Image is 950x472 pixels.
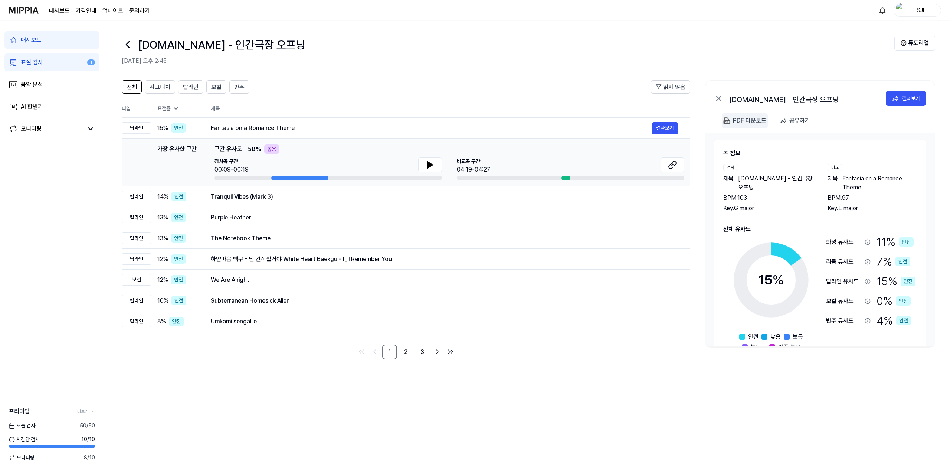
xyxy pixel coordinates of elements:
[157,276,168,284] span: 12 %
[9,407,30,416] span: 프리미엄
[157,296,168,305] span: 10 %
[150,83,170,92] span: 시그니처
[652,122,678,134] button: 결과보기
[748,332,759,341] span: 안전
[828,174,839,192] span: 제목 .
[382,345,397,359] a: 1
[9,422,35,430] span: 오늘 검사
[214,157,249,165] span: 검사곡 구간
[789,116,810,126] div: 공유하기
[723,204,813,213] div: Key. G major
[826,316,862,325] div: 반주 유사도
[171,234,186,243] div: 안전
[122,253,151,265] div: 탑라인
[127,83,137,92] span: 전체
[651,80,690,94] button: 읽지 않음
[896,3,905,18] img: profile
[772,272,784,288] span: %
[211,192,678,201] div: Tranquil Vibes (Mark 3)
[9,454,35,462] span: 모니터링
[211,213,678,222] div: Purple Heather
[886,91,926,106] button: 결과보기
[723,149,917,158] h2: 곡 정보
[758,270,784,290] div: 15
[211,100,690,117] th: 제목
[9,124,83,133] a: 모니터링
[157,192,168,201] span: 14 %
[129,6,150,15] a: 문의하기
[828,204,917,213] div: Key. E major
[907,6,936,14] div: SJH
[122,316,151,327] div: 탑라인
[169,317,184,326] div: 안전
[248,145,261,154] span: 58 %
[431,346,443,358] a: Go to next page
[157,213,168,222] span: 13 %
[778,343,800,352] span: 아주 높음
[877,273,915,290] div: 15 %
[122,80,142,94] button: 전체
[84,454,95,462] span: 8 / 10
[877,293,911,309] div: 0 %
[21,80,43,89] div: 음악 분석
[21,102,43,111] div: AI 판별기
[722,113,768,128] button: PDF 다운로드
[214,165,249,174] div: 00:09-00:19
[81,436,95,443] span: 10 / 10
[211,83,222,92] span: 보컬
[122,56,894,65] h2: [DATE] 오후 2:45
[122,212,151,223] div: 탑라인
[4,98,99,116] a: AI 판별기
[138,36,305,53] h1: y2mate.com - 인간극장 오프닝
[723,117,730,124] img: PDF Download
[157,317,166,326] span: 8 %
[178,80,203,94] button: 탑라인
[826,297,862,306] div: 보컬 유사도
[723,174,735,192] span: 제목 .
[157,234,168,243] span: 13 %
[211,255,678,264] div: 하얀마음 백구 - 난 간직할거야 White Heart Baekgu - I_ll Remember You
[894,36,935,51] button: 튜토리얼
[826,238,862,247] div: 화성 유사도
[234,83,245,92] span: 반주
[705,133,935,346] a: 곡 정보검사제목.[DOMAIN_NAME] - 인간극장 오프닝BPM.103Key.G major비교제목.Fantasia on a Romance ThemeBPM.97Key.E ma...
[76,6,96,15] button: 가격안내
[751,343,761,352] span: 높음
[122,345,690,359] nav: pagination
[145,80,175,94] button: 시그니처
[183,83,199,92] span: 탑라인
[122,295,151,306] div: 탑라인
[901,277,915,286] div: 안전
[211,234,678,243] div: The Notebook Theme
[80,422,95,430] span: 50 / 50
[102,6,123,15] a: 업데이트
[729,94,878,103] div: [DOMAIN_NAME] - 인간극장 오프닝
[777,113,816,128] button: 공유하기
[4,53,99,71] a: 표절 검사1
[21,36,42,45] div: 대시보드
[896,296,911,306] div: 안전
[264,144,279,154] div: 높음
[171,213,186,222] div: 안전
[793,332,803,341] span: 보통
[896,316,911,325] div: 안전
[157,255,168,264] span: 12 %
[826,277,862,286] div: 탑라인 유사도
[828,193,917,202] div: BPM. 97
[902,94,920,102] div: 결과보기
[877,253,910,270] div: 7 %
[399,345,413,359] a: 2
[4,31,99,49] a: 대시보드
[122,232,151,244] div: 탑라인
[723,164,738,171] div: 검사
[445,346,456,358] a: Go to last page
[157,144,197,180] div: 가장 유사한 구간
[894,4,941,17] button: profileSJH
[122,191,151,202] div: 탑라인
[723,225,917,234] h2: 전체 유사도
[122,100,151,118] th: 타입
[21,124,42,133] div: 모니터링
[9,436,40,443] span: 시간당 검사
